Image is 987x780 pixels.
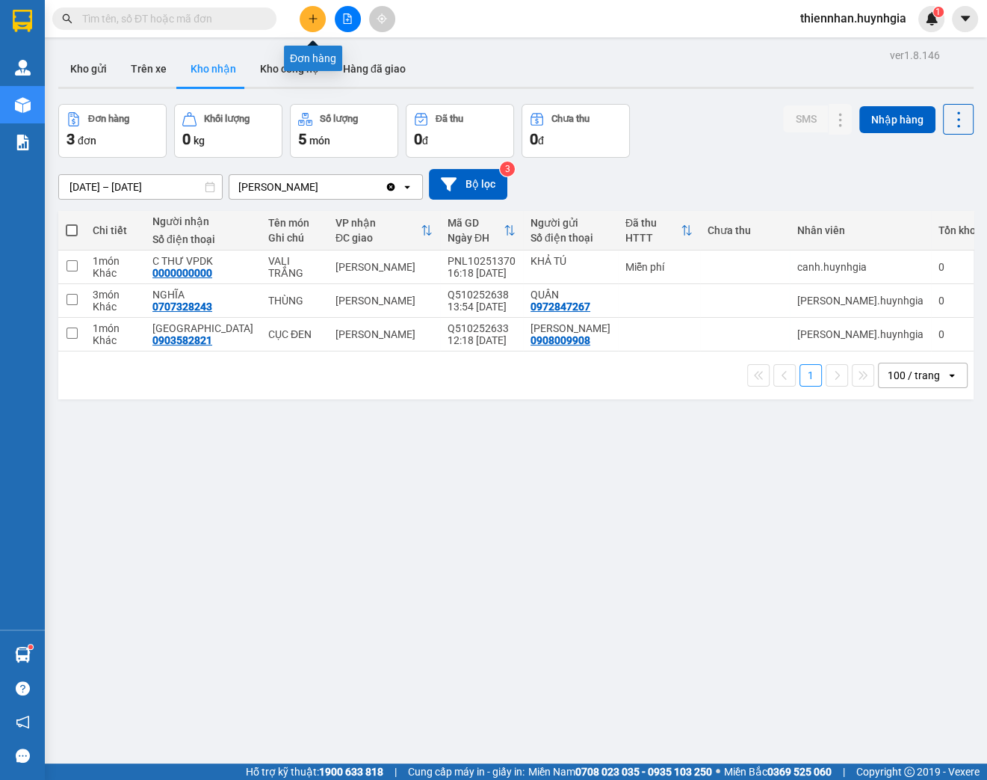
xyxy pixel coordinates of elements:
[522,104,630,158] button: Chưa thu0đ
[179,51,248,87] button: Kho nhận
[16,749,30,763] span: message
[342,13,353,24] span: file-add
[938,224,976,236] div: Tồn kho
[93,267,137,279] div: Khác
[448,217,504,229] div: Mã GD
[724,764,832,780] span: Miền Bắc
[933,7,944,17] sup: 1
[797,261,923,273] div: canh.huynhgia
[320,179,321,194] input: Selected Diên Khánh.
[530,232,610,244] div: Số điện thoại
[530,130,538,148] span: 0
[16,715,30,729] span: notification
[335,6,361,32] button: file-add
[959,12,972,25] span: caret-down
[783,105,828,132] button: SMS
[385,181,397,193] svg: Clear value
[58,51,119,87] button: Kho gửi
[625,217,681,229] div: Đã thu
[448,334,516,346] div: 12:18 [DATE]
[152,301,212,313] div: 0707328243
[530,217,610,229] div: Người gửi
[119,51,179,87] button: Trên xe
[93,322,137,334] div: 1 món
[767,766,832,778] strong: 0369 525 060
[58,104,167,158] button: Đơn hàng3đơn
[15,135,31,150] img: solution-icon
[530,289,610,301] div: QUÂN
[448,289,516,301] div: Q510252638
[708,224,782,236] div: Chưa thu
[335,261,433,273] div: [PERSON_NAME]
[152,322,253,334] div: SAN SAN
[298,130,306,148] span: 5
[538,135,544,147] span: đ
[395,764,397,780] span: |
[88,114,129,124] div: Đơn hàng
[938,295,976,307] div: 0
[308,13,318,24] span: plus
[448,232,504,244] div: Ngày ĐH
[152,267,212,279] div: 0000000000
[618,211,700,251] th: Toggle SortBy
[268,328,321,340] div: CỤC ĐEN
[952,6,978,32] button: caret-down
[335,232,421,244] div: ĐC giao
[938,328,976,340] div: 0
[204,114,250,124] div: Khối lượng
[335,217,421,229] div: VP nhận
[429,169,507,200] button: Bộ lọc
[268,217,321,229] div: Tên món
[82,10,259,27] input: Tìm tên, số ĐT hoặc mã đơn
[93,255,137,267] div: 1 món
[182,130,191,148] span: 0
[575,766,712,778] strong: 0708 023 035 - 0935 103 250
[904,767,915,777] span: copyright
[935,7,941,17] span: 1
[268,295,321,307] div: THÙNG
[16,681,30,695] span: question-circle
[369,6,395,32] button: aim
[15,647,31,663] img: warehouse-icon
[152,334,212,346] div: 0903582821
[328,211,440,251] th: Toggle SortBy
[946,369,958,381] svg: open
[448,322,516,334] div: Q510252633
[335,328,433,340] div: [PERSON_NAME]
[62,13,72,24] span: search
[320,114,358,124] div: Số lượng
[238,179,318,194] div: [PERSON_NAME]
[401,181,413,193] svg: open
[422,135,428,147] span: đ
[788,9,918,28] span: thiennhan.huynhgia
[890,47,940,64] div: ver 1.8.146
[268,255,321,279] div: VALI TRẮNG
[406,104,514,158] button: Đã thu0đ
[530,255,610,267] div: KHẢ TÚ
[408,764,525,780] span: Cung cấp máy in - giấy in:
[551,114,590,124] div: Chưa thu
[797,224,923,236] div: Nhân viên
[436,114,463,124] div: Đã thu
[448,301,516,313] div: 13:54 [DATE]
[290,104,398,158] button: Số lượng5món
[15,60,31,76] img: warehouse-icon
[152,233,253,245] div: Số điện thoại
[448,267,516,279] div: 16:18 [DATE]
[528,764,712,780] span: Miền Nam
[248,51,331,87] button: Kho công nợ
[152,215,253,227] div: Người nhận
[799,364,822,387] button: 1
[377,13,387,24] span: aim
[414,130,422,148] span: 0
[93,224,137,236] div: Chi tiết
[300,6,326,32] button: plus
[319,766,383,778] strong: 1900 633 818
[246,764,383,780] span: Hỗ trợ kỹ thuật:
[335,295,433,307] div: [PERSON_NAME]
[797,328,923,340] div: nguyen.huynhgia
[13,10,32,32] img: logo-vxr
[797,295,923,307] div: nguyen.huynhgia
[925,12,938,25] img: icon-new-feature
[59,175,222,199] input: Select a date range.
